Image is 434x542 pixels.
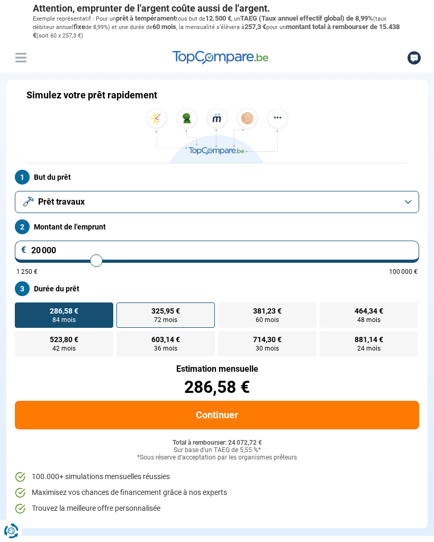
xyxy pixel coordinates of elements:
[152,23,176,31] span: 60 mois
[15,488,419,498] li: Maximisez vos chances de financement grâce à nos experts
[50,307,78,315] span: 286,58 €
[50,336,78,343] span: 523,80 €
[256,345,279,352] span: 30 mois
[15,170,419,185] label: But du prêt
[154,345,177,352] span: 36 mois
[33,14,401,40] p: Exemple représentatif : Pour un tous but de , un (taux débiteur annuel de 8,99%) et une durée de ...
[355,336,383,343] span: 881,14 €
[240,14,373,22] span: TAEG (Taux annuel effectif global) de 8,99%
[253,336,282,343] span: 714,30 €
[116,14,176,22] span: prêt à tempérament
[154,317,177,323] span: 72 mois
[151,336,180,343] span: 603,14 €
[26,89,157,101] h1: Simulez votre prêt rapidement
[52,317,76,323] span: 84 mois
[16,269,38,275] span: 1 250 €
[151,307,180,315] span: 325,95 €
[15,365,419,373] div: Estimation mensuelle
[74,23,85,31] span: fixe
[357,317,381,323] span: 48 mois
[15,281,419,296] label: Durée du prêt
[245,23,266,31] span: 257,3 €
[15,454,419,462] div: *Sous réserve d'acceptation par les organismes prêteurs
[355,307,383,315] span: 464,34 €
[15,472,419,482] li: 100.000+ simulations mensuelles réussies
[357,345,381,352] span: 24 mois
[173,51,268,65] img: TopCompare
[15,379,419,396] div: 286,58 €
[33,3,401,14] p: Attention, emprunter de l'argent coûte aussi de l'argent.
[15,439,419,447] div: Total à rembourser: 24 072,72 €
[143,108,291,163] img: TopCompare.be
[15,219,419,234] label: Montant de l'emprunt
[389,269,418,275] span: 100 000 €
[15,447,419,454] div: Sur base d'un TAEG de 5,55 %*
[21,246,26,254] span: €
[33,23,400,39] span: montant total à rembourser de 15.438 €
[256,317,279,323] span: 60 mois
[15,503,419,514] li: Trouvez la meilleure offre personnalisée
[13,50,29,66] button: Menu
[15,401,419,429] button: Continuer
[52,345,76,352] span: 42 mois
[205,14,231,22] span: 12.500 €
[15,191,419,213] button: Prêt travaux
[38,196,85,208] span: Prêt travaux
[253,307,282,315] span: 381,23 €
